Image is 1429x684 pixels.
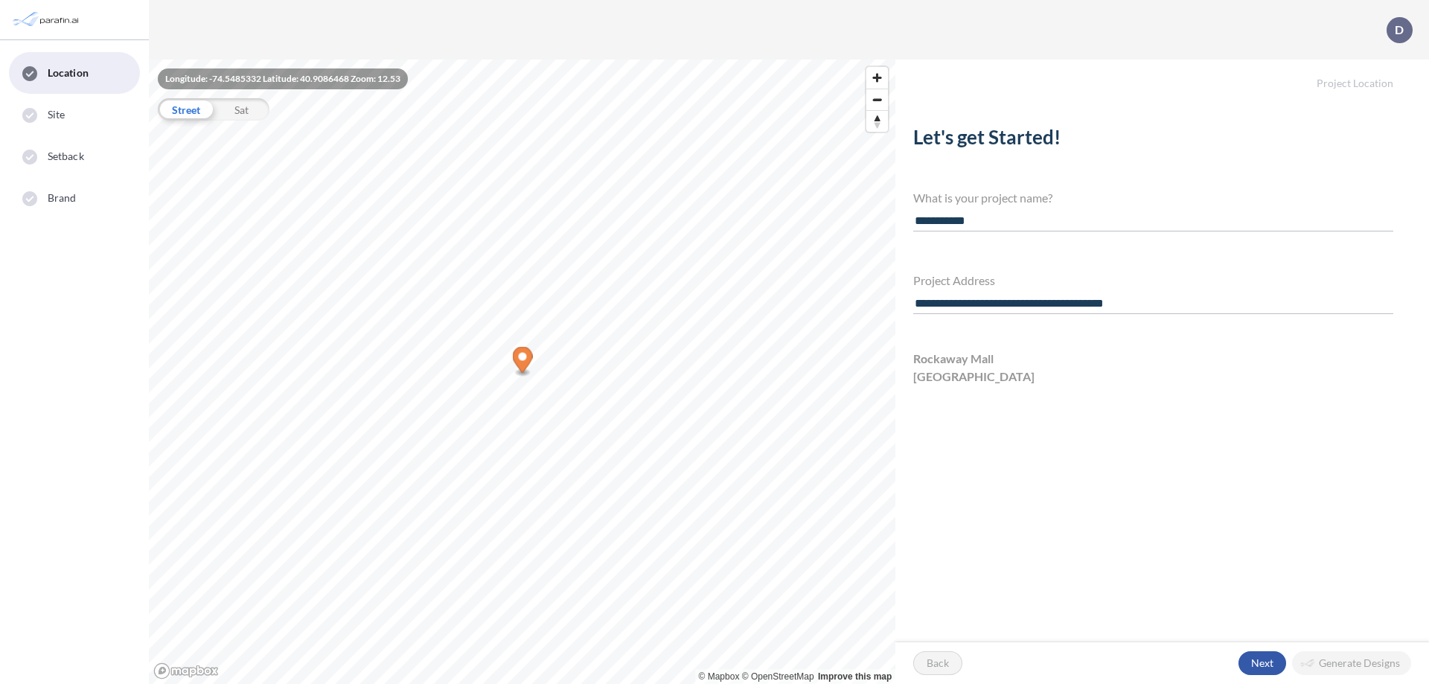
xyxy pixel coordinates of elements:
span: Location [48,65,89,80]
div: Map marker [513,347,533,377]
h5: Project Location [895,60,1429,90]
span: Rockaway Mall [913,350,994,368]
img: Parafin [11,6,83,33]
span: Setback [48,149,84,164]
a: OpenStreetMap [742,671,814,682]
div: Sat [214,98,269,121]
span: Brand [48,191,77,205]
div: Longitude: -74.5485332 Latitude: 40.9086468 Zoom: 12.53 [158,68,408,89]
h4: What is your project name? [913,191,1393,205]
h2: Let's get Started! [913,126,1393,155]
canvas: Map [149,60,895,684]
a: Mapbox homepage [153,662,219,680]
span: [GEOGRAPHIC_DATA] [913,368,1035,386]
span: Site [48,107,65,122]
a: Improve this map [818,671,892,682]
button: Reset bearing to north [866,110,888,132]
button: Zoom in [866,67,888,89]
button: Zoom out [866,89,888,110]
p: D [1395,23,1404,36]
button: Next [1238,651,1286,675]
span: Reset bearing to north [866,111,888,132]
div: Street [158,98,214,121]
a: Mapbox [699,671,740,682]
h4: Project Address [913,273,1393,287]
